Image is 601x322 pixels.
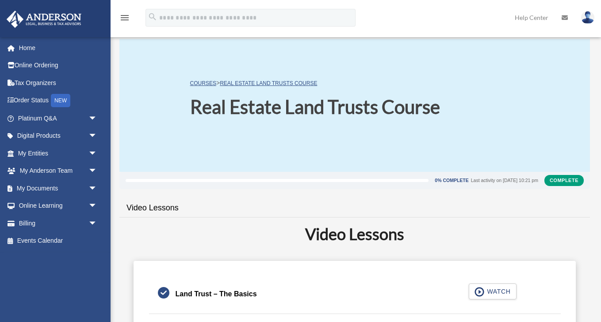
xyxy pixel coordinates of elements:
[6,74,111,92] a: Tax Organizers
[190,94,440,120] h1: Real Estate Land Trusts Course
[6,39,111,57] a: Home
[119,195,186,221] a: Video Lessons
[220,80,317,86] a: Real Estate Land Trusts Course
[125,223,585,245] h2: Video Lessons
[6,197,111,215] a: Online Learningarrow_drop_down
[6,162,111,180] a: My Anderson Teamarrow_drop_down
[148,12,157,22] i: search
[471,178,538,183] div: Last activity on [DATE] 10:21 pm
[6,92,111,110] a: Order StatusNEW
[6,57,111,74] a: Online Ordering
[6,109,111,127] a: Platinum Q&Aarrow_drop_down
[119,12,130,23] i: menu
[88,127,106,145] span: arrow_drop_down
[51,94,70,107] div: NEW
[88,214,106,233] span: arrow_drop_down
[4,11,84,28] img: Anderson Advisors Platinum Portal
[158,283,552,305] a: Land Trust – The Basics WATCH
[119,16,130,23] a: menu
[544,175,584,186] div: Complete
[6,179,111,197] a: My Documentsarrow_drop_down
[6,214,111,232] a: Billingarrow_drop_down
[484,287,510,296] span: WATCH
[435,178,468,183] div: 0% Complete
[88,162,106,180] span: arrow_drop_down
[88,109,106,128] span: arrow_drop_down
[176,288,257,300] div: Land Trust – The Basics
[6,127,111,145] a: Digital Productsarrow_drop_down
[88,179,106,198] span: arrow_drop_down
[581,11,594,24] img: User Pic
[88,144,106,163] span: arrow_drop_down
[6,144,111,162] a: My Entitiesarrow_drop_down
[190,80,216,86] a: COURSES
[469,283,517,299] button: WATCH
[6,232,111,250] a: Events Calendar
[88,197,106,215] span: arrow_drop_down
[190,78,440,89] p: >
